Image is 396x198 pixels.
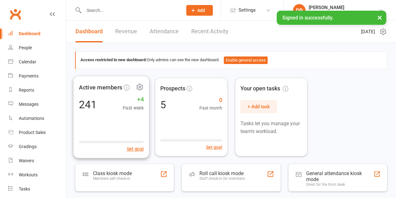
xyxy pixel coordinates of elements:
[8,182,66,196] a: Tasks
[240,100,277,113] button: + Add task
[361,28,375,35] span: [DATE]
[8,168,66,182] a: Workouts
[8,154,66,168] a: Waivers
[19,186,30,191] div: Tasks
[197,8,205,13] span: Add
[123,104,144,111] span: Past week
[8,69,66,83] a: Payments
[19,144,37,149] div: Gradings
[8,27,66,41] a: Dashboard
[306,170,373,182] div: General attendance kiosk mode
[19,88,34,93] div: Reports
[19,130,46,135] div: Product Sales
[150,21,179,42] a: Attendance
[199,176,245,181] div: Staff check-in for members
[293,4,306,17] div: DP
[93,170,132,176] div: Class kiosk mode
[80,57,147,62] strong: Access restricted to new dashboard:
[127,145,144,153] button: Set goal
[191,21,229,42] a: Recent Activity
[309,5,378,10] div: [PERSON_NAME]
[79,99,97,110] div: 241
[160,84,185,93] span: Prospects
[8,6,23,22] a: Clubworx
[224,56,268,64] button: Enable general access
[75,21,103,42] a: Dashboard
[19,116,44,121] div: Automations
[199,96,222,105] span: 0
[123,94,144,104] span: +4
[115,21,137,42] a: Revenue
[239,3,256,17] span: Settings
[8,55,66,69] a: Calendar
[309,10,378,16] div: Altered States Fitness & Martial Arts
[8,83,66,97] a: Reports
[8,111,66,126] a: Automations
[19,31,40,36] div: Dashboard
[8,140,66,154] a: Gradings
[19,158,34,163] div: Waivers
[374,11,385,24] button: ×
[79,83,122,92] span: Active members
[199,104,222,111] span: Past month
[19,59,36,64] div: Calendar
[8,41,66,55] a: People
[93,176,132,181] div: Members self check-in
[186,5,213,16] button: Add
[82,6,178,15] input: Search...
[19,172,38,177] div: Workouts
[160,100,166,110] div: 5
[19,45,32,50] div: People
[306,182,373,187] div: Great for the front desk
[282,15,333,21] span: Signed in successfully.
[240,120,302,136] p: Tasks let you manage your team's workload.
[80,56,382,64] div: Only admins can see the new dashboard.
[19,73,39,78] div: Payments
[199,170,245,176] div: Roll call kiosk mode
[206,144,222,151] button: Set goal
[19,102,39,107] div: Messages
[240,84,288,93] span: Your open tasks
[8,126,66,140] a: Product Sales
[8,97,66,111] a: Messages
